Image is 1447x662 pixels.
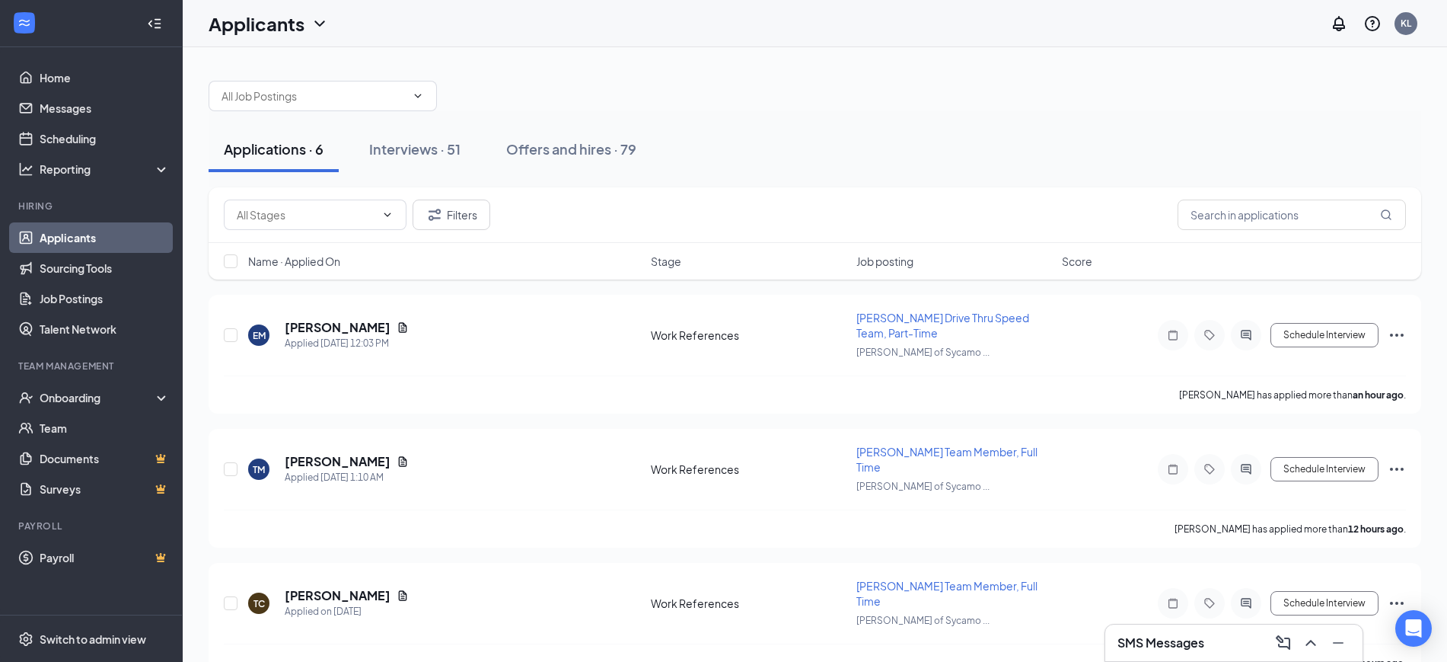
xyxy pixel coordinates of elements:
a: Applicants [40,222,170,253]
b: an hour ago [1353,389,1404,401]
button: Minimize [1326,631,1350,655]
div: TM [253,463,265,476]
svg: ComposeMessage [1274,634,1292,652]
span: [PERSON_NAME] of Sycamo ... [856,347,990,358]
svg: Document [397,456,409,468]
h5: [PERSON_NAME] [285,319,390,336]
svg: Minimize [1329,634,1347,652]
h1: Applicants [209,11,304,37]
input: Search in applications [1178,200,1406,230]
button: Filter Filters [413,200,490,230]
a: SurveysCrown [40,474,170,504]
svg: Collapse [147,16,162,31]
span: [PERSON_NAME] Team Member, Full Time [856,445,1037,474]
svg: UserCheck [18,390,33,405]
svg: Tag [1200,463,1219,475]
b: 12 hours ago [1348,523,1404,535]
svg: Note [1164,463,1182,475]
div: Work References [651,328,847,343]
a: Home [40,62,170,93]
span: [PERSON_NAME] of Sycamo ... [856,481,990,492]
svg: Document [397,321,409,334]
div: Switch to admin view [40,632,146,647]
svg: QuestionInfo [1363,14,1382,33]
a: Sourcing Tools [40,253,170,283]
div: Work References [651,462,847,477]
div: KL [1401,17,1411,30]
button: Schedule Interview [1270,323,1378,347]
svg: Document [397,590,409,602]
a: Job Postings [40,283,170,314]
div: Onboarding [40,390,157,405]
a: PayrollCrown [40,542,170,573]
svg: ChevronDown [412,90,424,102]
div: Applied [DATE] 12:03 PM [285,336,409,351]
div: Applied [DATE] 1:10 AM [285,470,409,485]
svg: Ellipses [1388,460,1406,478]
svg: ActiveChat [1237,463,1255,475]
h3: SMS Messages [1117,635,1204,651]
svg: Tag [1200,597,1219,609]
h5: [PERSON_NAME] [285,587,390,604]
input: All Stages [237,206,375,223]
svg: ChevronDown [381,209,394,221]
svg: ChevronDown [311,14,329,33]
span: Name · Applied On [248,254,340,269]
svg: ActiveChat [1237,329,1255,341]
svg: Tag [1200,329,1219,341]
button: Schedule Interview [1270,591,1378,616]
div: Offers and hires · 79 [506,139,636,158]
input: All Job Postings [222,88,406,104]
div: Team Management [18,360,167,373]
div: Applied on [DATE] [285,604,409,619]
span: [PERSON_NAME] Team Member, Full Time [856,579,1037,608]
div: TC [253,597,265,610]
button: Schedule Interview [1270,457,1378,481]
div: Applications · 6 [224,139,324,158]
svg: Settings [18,632,33,647]
svg: Ellipses [1388,594,1406,612]
svg: Analysis [18,162,33,177]
span: Stage [651,254,681,269]
span: Job posting [856,254,913,269]
svg: ActiveChat [1237,597,1255,609]
div: Payroll [18,520,167,532]
div: Open Intercom Messenger [1395,610,1432,647]
span: Score [1062,254,1092,269]
a: Scheduling [40,123,170,154]
svg: WorkstreamLogo [17,15,32,30]
div: Reporting [40,162,171,177]
p: [PERSON_NAME] has applied more than . [1179,389,1406,401]
svg: MagnifyingGlass [1380,209,1392,221]
svg: ChevronUp [1302,634,1320,652]
div: Work References [651,596,847,611]
a: Team [40,413,170,443]
div: EM [253,329,266,342]
div: Interviews · 51 [369,139,461,158]
span: [PERSON_NAME] of Sycamo ... [856,615,990,626]
a: Messages [40,93,170,123]
button: ComposeMessage [1271,631,1296,655]
h5: [PERSON_NAME] [285,453,390,470]
svg: Note [1164,597,1182,609]
a: DocumentsCrown [40,443,170,474]
svg: Ellipses [1388,326,1406,344]
div: Hiring [18,200,167,213]
svg: Notifications [1330,14,1348,33]
span: [PERSON_NAME] Drive Thru Speed Team, Part-Time [856,311,1029,340]
svg: Note [1164,329,1182,341]
svg: Filter [425,206,444,224]
a: Talent Network [40,314,170,344]
button: ChevronUp [1299,631,1323,655]
p: [PERSON_NAME] has applied more than . [1174,523,1406,536]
